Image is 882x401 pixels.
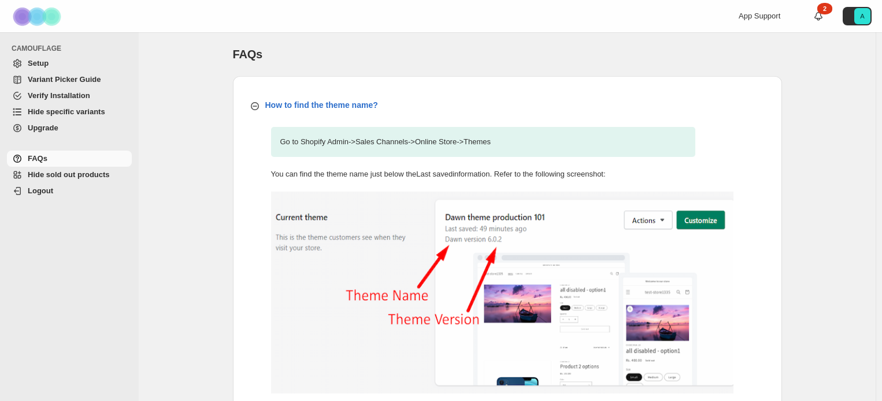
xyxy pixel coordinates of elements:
[28,186,53,195] span: Logout
[265,99,378,111] p: How to find the theme name?
[813,10,824,22] a: 2
[28,154,47,163] span: FAQs
[843,7,872,25] button: Avatar with initials A
[9,1,67,32] img: Camouflage
[739,12,780,20] span: App Support
[28,91,90,100] span: Verify Installation
[7,151,132,167] a: FAQs
[28,75,101,84] span: Variant Picker Guide
[7,55,132,72] a: Setup
[242,95,773,115] button: How to find the theme name?
[7,120,132,136] a: Upgrade
[7,104,132,120] a: Hide specific variants
[817,3,832,14] div: 2
[271,192,733,393] img: find-theme-name
[7,183,132,199] a: Logout
[854,8,870,24] span: Avatar with initials A
[12,44,133,53] span: CAMOUFLAGE
[7,88,132,104] a: Verify Installation
[28,107,105,116] span: Hide specific variants
[7,72,132,88] a: Variant Picker Guide
[860,13,865,20] text: A
[233,48,262,61] span: FAQs
[28,59,49,68] span: Setup
[271,168,695,180] p: You can find the theme name just below the Last saved information. Refer to the following screens...
[271,127,695,157] p: Go to Shopify Admin -> Sales Channels -> Online Store -> Themes
[28,170,110,179] span: Hide sold out products
[28,123,58,132] span: Upgrade
[7,167,132,183] a: Hide sold out products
